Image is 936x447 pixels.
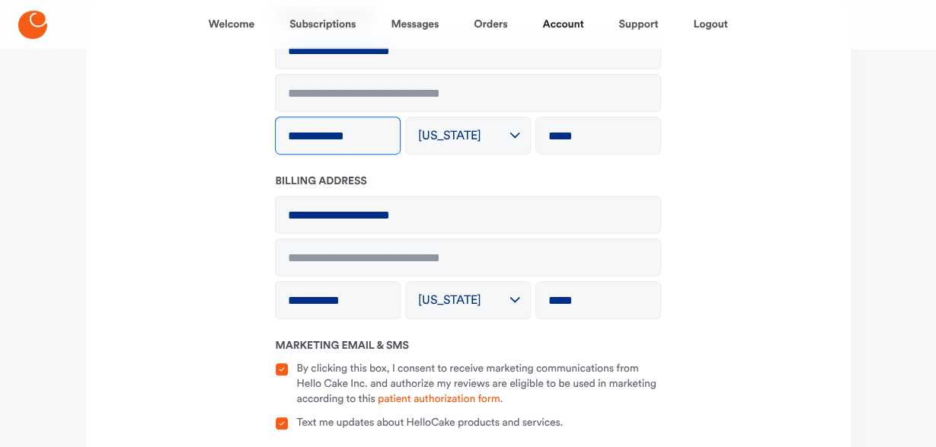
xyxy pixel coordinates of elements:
a: Welcome [209,6,254,43]
h2: Billing address [276,174,661,189]
a: Account [542,6,583,43]
a: patient authorization form [378,394,500,404]
div: By clicking this box, I consent to receive marketing communications from Hello Cake Inc. and auth... [297,362,661,407]
a: Orders [474,6,507,43]
a: Support [618,6,658,43]
div: Text me updates about HelloCake products and services. [297,416,564,431]
h2: Marketing Email & SMS [276,338,661,353]
a: Messages [391,6,439,43]
a: Logout [693,6,727,43]
a: Subscriptions [289,6,356,43]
